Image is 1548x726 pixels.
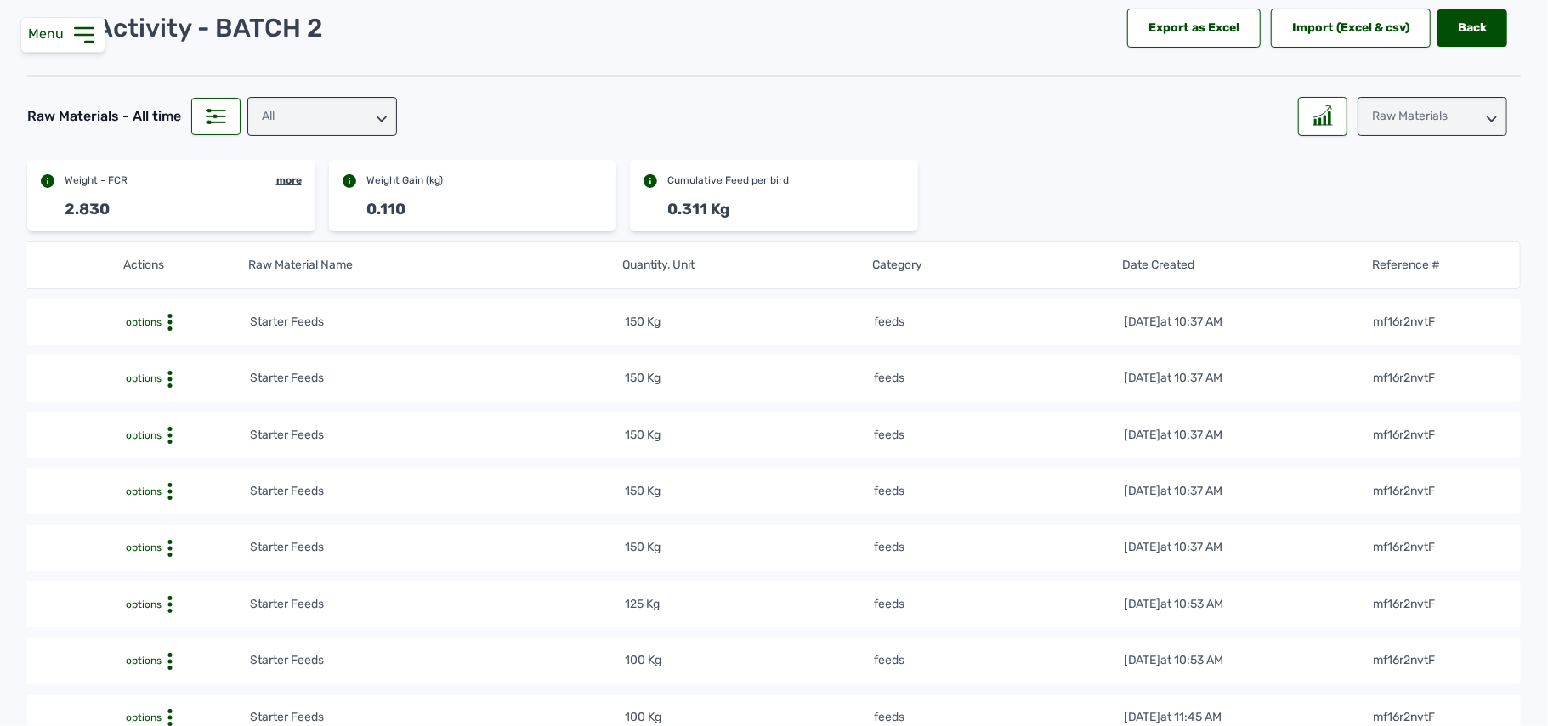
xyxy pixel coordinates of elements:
[247,256,622,275] th: Raw Material Name
[1371,256,1496,275] th: Reference #
[126,655,162,666] span: options
[1161,428,1223,442] span: at 10:37 AM
[1437,9,1507,47] a: Back
[122,256,247,275] th: Actions
[366,197,405,221] div: 0.110
[1124,596,1224,613] div: [DATE]
[1372,426,1497,445] td: mf16r2nvtF
[624,595,874,614] td: 125 Kg
[28,26,71,42] span: Menu
[1124,370,1223,387] div: [DATE]
[1271,9,1431,48] div: Import (Excel & csv)
[624,651,874,670] td: 100 Kg
[126,372,162,384] span: options
[250,369,624,388] td: Starter Feeds
[126,316,162,328] span: options
[1124,314,1223,331] div: [DATE]
[624,426,874,445] td: 150 Kg
[667,197,729,221] div: 0.311 Kg
[27,13,323,43] p: Farm Activity - BATCH 2
[126,598,162,610] span: options
[873,426,1123,445] td: feeds
[250,426,624,445] td: Starter Feeds
[65,173,128,187] div: Weight - FCR
[1358,97,1507,136] div: Raw Materials
[1372,651,1497,670] td: mf16r2nvtF
[276,173,302,187] div: more
[126,712,162,723] span: options
[624,538,874,557] td: 150 Kg
[1161,371,1223,385] span: at 10:37 AM
[1161,315,1223,329] span: at 10:37 AM
[250,313,624,332] td: Starter Feeds
[1121,256,1371,275] th: Date Created
[873,313,1123,332] td: feeds
[1161,710,1222,724] span: at 11:45 AM
[873,369,1123,388] td: feeds
[1372,369,1497,388] td: mf16r2nvtF
[366,173,444,187] div: Weight Gain (kg)
[247,97,397,136] div: All
[624,369,874,388] td: 150 Kg
[1124,709,1222,726] div: [DATE]
[1372,538,1497,557] td: mf16r2nvtF
[126,485,162,497] span: options
[1124,652,1224,669] div: [DATE]
[1161,484,1223,498] span: at 10:37 AM
[622,256,872,275] th: Quantity, Unit
[126,429,162,441] span: options
[873,538,1123,557] td: feeds
[873,595,1123,614] td: feeds
[1161,597,1224,611] span: at 10:53 AM
[1372,482,1497,501] td: mf16r2nvtF
[27,106,181,127] div: Raw Materials - All time
[624,482,874,501] td: 150 Kg
[250,482,624,501] td: Starter Feeds
[667,173,789,187] div: Cumulative Feed per bird
[250,651,624,670] td: Starter Feeds
[873,651,1123,670] td: feeds
[1124,483,1223,500] div: [DATE]
[1124,539,1223,556] div: [DATE]
[1124,427,1223,444] div: [DATE]
[624,313,874,332] td: 150 Kg
[250,538,624,557] td: Starter Feeds
[871,256,1121,275] th: Category
[126,542,162,553] span: options
[250,595,624,614] td: Starter Feeds
[873,482,1123,501] td: feeds
[1372,595,1497,614] td: mf16r2nvtF
[65,197,110,221] div: 2.830
[1161,653,1224,667] span: at 10:53 AM
[1161,540,1223,554] span: at 10:37 AM
[1372,313,1497,332] td: mf16r2nvtF
[1127,9,1261,48] div: Export as Excel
